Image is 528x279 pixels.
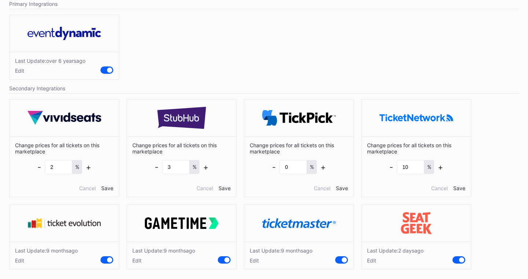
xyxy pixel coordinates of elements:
[79,185,96,191] div: Cancel
[72,160,82,174] div: %
[27,27,101,40] img: eventDynamic.svg
[15,257,78,264] div: Edit
[27,111,101,125] img: vividSeats.svg
[307,160,317,174] div: %
[132,257,195,264] div: Edit
[15,247,78,254] div: Last Update: 9 months ago
[197,185,213,191] div: Cancel
[219,185,231,191] div: Save
[431,185,448,191] div: Cancel
[453,185,465,191] div: Save
[314,185,330,191] div: Cancel
[262,110,336,126] img: TickPick_logo.svg
[336,185,348,191] div: Save
[244,136,353,197] div: Change prices for all tickets on this marketplace
[203,162,209,172] div: +
[367,247,423,254] div: Last Update: 2 days ago
[145,107,219,129] img: stubHub.svg
[250,257,312,264] div: Edit
[250,247,312,254] div: Last Update: 9 months ago
[132,247,195,254] div: Last Update: 9 months ago
[9,83,519,94] div: Secondary Integrations
[379,114,453,121] img: ticketNetwork.png
[15,68,85,74] div: Edit
[438,162,443,172] div: +
[101,185,113,191] div: Save
[320,162,326,172] div: +
[190,160,199,174] div: %
[362,136,471,197] div: Change prices for all tickets on this marketplace
[127,136,236,197] div: Change prices for all tickets on this marketplace
[37,162,41,172] div: -
[10,136,119,197] div: Change prices for all tickets on this marketplace
[367,257,423,264] div: Edit
[155,162,158,172] div: -
[27,218,101,228] img: tevo.svg
[424,160,434,174] div: %
[379,212,453,234] img: seatGeek.svg
[145,217,219,229] img: gametime.svg
[389,162,393,172] div: -
[272,162,276,172] div: -
[262,218,336,228] img: ticketmaster.svg
[15,58,85,64] div: Last Update: over 6 years ago
[86,162,91,172] div: +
